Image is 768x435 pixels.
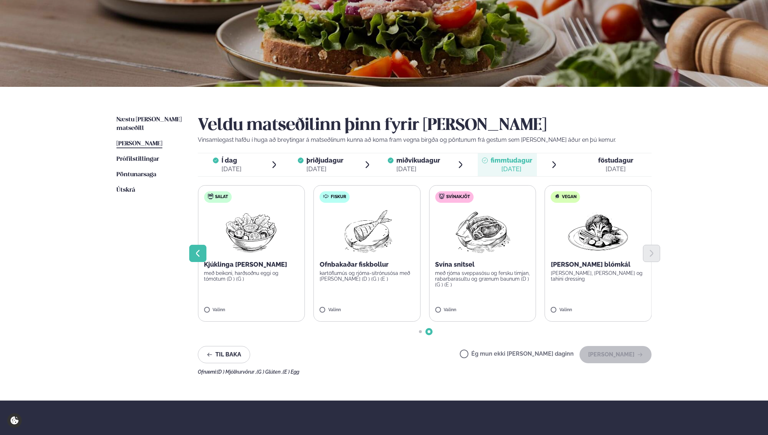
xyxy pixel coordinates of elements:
[446,194,470,200] span: Svínakjöt
[204,260,299,269] p: Kjúklinga [PERSON_NAME]
[283,369,299,375] span: (E ) Egg
[116,140,162,148] a: [PERSON_NAME]
[207,193,213,199] img: salad.svg
[116,156,159,162] span: Prófílstillingar
[198,116,652,136] h2: Veldu matseðilinn þinn fyrir [PERSON_NAME]
[204,270,299,282] p: með beikoni, harðsoðnu eggi og tómötum (D ) (G )
[579,346,652,363] button: [PERSON_NAME]
[554,193,560,199] img: Vegan.svg
[198,346,250,363] button: Til baka
[562,194,577,200] span: Vegan
[419,330,422,333] span: Go to slide 1
[221,165,242,173] div: [DATE]
[320,270,415,282] p: kartöflumús og rjóma-sítrónusósa með [PERSON_NAME] (D ) (G ) (E )
[221,156,242,165] span: Í dag
[217,369,257,375] span: (D ) Mjólkurvörur ,
[428,330,430,333] span: Go to slide 2
[598,156,633,164] span: föstudagur
[331,194,346,200] span: Fiskur
[198,136,652,144] p: Vinsamlegast hafðu í huga að breytingar á matseðlinum kunna að koma fram vegna birgða og pöntunum...
[116,141,162,147] span: [PERSON_NAME]
[396,165,440,173] div: [DATE]
[491,156,532,164] span: fimmtudagur
[320,260,415,269] p: Ofnbakaðar fiskbollur
[435,270,530,287] p: með rjóma sveppasósu og fersku timjan, rabarbarasultu og grænum baunum (D ) (G ) (E )
[396,156,440,164] span: miðvikudagur
[215,194,228,200] span: Salat
[220,209,283,254] img: Salad.png
[7,413,22,428] a: Cookie settings
[306,165,343,173] div: [DATE]
[451,209,514,254] img: Pork-Meat.png
[198,369,652,375] div: Ofnæmi:
[116,170,156,179] a: Pöntunarsaga
[491,165,532,173] div: [DATE]
[257,369,283,375] span: (G ) Glúten ,
[643,245,660,262] button: Next slide
[323,193,329,199] img: fish.svg
[551,270,646,282] p: [PERSON_NAME], [PERSON_NAME] og tahini dressing
[189,245,206,262] button: Previous slide
[306,156,343,164] span: þriðjudagur
[116,172,156,178] span: Pöntunarsaga
[439,193,444,199] img: pork.svg
[116,117,182,131] span: Næstu [PERSON_NAME] matseðill
[551,260,646,269] p: [PERSON_NAME] blómkál
[116,155,159,164] a: Prófílstillingar
[116,116,183,133] a: Næstu [PERSON_NAME] matseðill
[116,187,135,193] span: Útskrá
[435,260,530,269] p: Svína snitsel
[335,209,399,254] img: Fish.png
[567,209,630,254] img: Vegan.png
[598,165,633,173] div: [DATE]
[116,186,135,195] a: Útskrá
